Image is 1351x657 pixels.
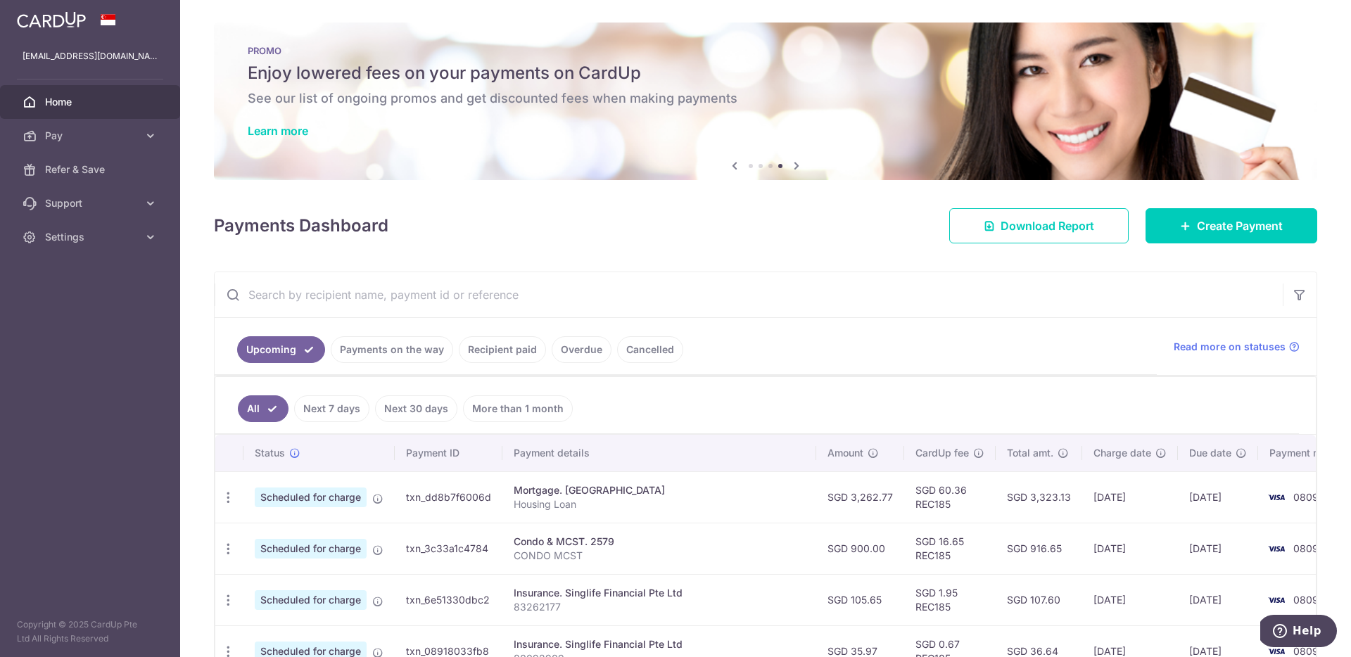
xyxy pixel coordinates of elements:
span: Status [255,446,285,460]
a: Read more on statuses [1174,340,1300,354]
p: 83262177 [514,600,805,614]
a: Payments on the way [331,336,453,363]
img: Bank Card [1262,489,1290,506]
span: Scheduled for charge [255,539,367,559]
td: [DATE] [1178,523,1258,574]
a: All [238,395,288,422]
td: SGD 900.00 [816,523,904,574]
td: [DATE] [1082,471,1178,523]
img: Latest Promos banner [214,23,1317,180]
td: [DATE] [1178,471,1258,523]
span: Pay [45,129,138,143]
td: SGD 105.65 [816,574,904,625]
a: Cancelled [617,336,683,363]
span: 0809 [1293,645,1319,657]
td: txn_dd8b7f6006d [395,471,502,523]
span: Charge date [1093,446,1151,460]
a: Download Report [949,208,1129,243]
p: [EMAIL_ADDRESS][DOMAIN_NAME] [23,49,158,63]
span: 0809 [1293,594,1319,606]
span: Settings [45,230,138,244]
a: Next 7 days [294,395,369,422]
td: SGD 916.65 [996,523,1082,574]
th: Payment details [502,435,816,471]
span: Refer & Save [45,162,138,177]
span: Read more on statuses [1174,340,1286,354]
div: Mortgage. [GEOGRAPHIC_DATA] [514,483,805,497]
img: CardUp [17,11,86,28]
h6: See our list of ongoing promos and get discounted fees when making payments [248,90,1283,107]
div: Insurance. Singlife Financial Pte Ltd [514,637,805,651]
div: Insurance. Singlife Financial Pte Ltd [514,586,805,600]
td: [DATE] [1082,523,1178,574]
a: Upcoming [237,336,325,363]
p: CONDO MCST [514,549,805,563]
span: Scheduled for charge [255,487,367,507]
a: Recipient paid [459,336,546,363]
a: Learn more [248,124,308,138]
td: SGD 1.95 REC185 [904,574,996,625]
input: Search by recipient name, payment id or reference [215,272,1283,317]
td: SGD 60.36 REC185 [904,471,996,523]
a: Create Payment [1146,208,1317,243]
span: Scheduled for charge [255,590,367,610]
span: Total amt. [1007,446,1053,460]
td: [DATE] [1178,574,1258,625]
h4: Payments Dashboard [214,213,388,238]
td: SGD 16.65 REC185 [904,523,996,574]
td: [DATE] [1082,574,1178,625]
span: Due date [1189,446,1231,460]
iframe: Opens a widget where you can find more information [1260,615,1337,650]
span: Support [45,196,138,210]
td: SGD 3,323.13 [996,471,1082,523]
div: Condo & MCST. 2579 [514,535,805,549]
img: Bank Card [1262,540,1290,557]
span: 0809 [1293,542,1319,554]
span: Download Report [1001,217,1094,234]
a: Overdue [552,336,611,363]
img: Bank Card [1262,592,1290,608]
td: txn_3c33a1c4784 [395,523,502,574]
td: txn_6e51330dbc2 [395,574,502,625]
p: PROMO [248,45,1283,56]
span: CardUp fee [915,446,969,460]
td: SGD 107.60 [996,574,1082,625]
span: 0809 [1293,491,1319,503]
span: Create Payment [1197,217,1283,234]
span: Home [45,95,138,109]
p: Housing Loan [514,497,805,511]
span: Amount [827,446,863,460]
a: More than 1 month [463,395,573,422]
a: Next 30 days [375,395,457,422]
td: SGD 3,262.77 [816,471,904,523]
th: Payment ID [395,435,502,471]
h5: Enjoy lowered fees on your payments on CardUp [248,62,1283,84]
